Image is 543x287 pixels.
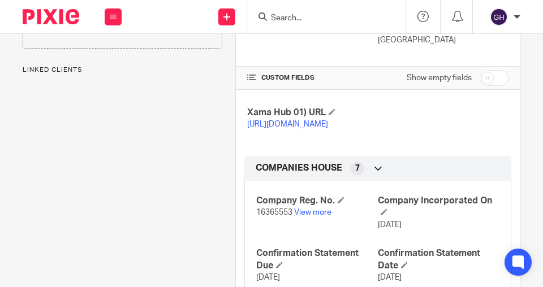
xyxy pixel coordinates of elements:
[378,34,508,46] p: [GEOGRAPHIC_DATA]
[256,195,378,207] h4: Company Reg. No.
[256,208,292,216] span: 16365553
[490,8,508,26] img: svg%3E
[378,195,499,219] h4: Company Incorporated On
[247,120,328,128] a: [URL][DOMAIN_NAME]
[270,14,372,24] input: Search
[355,163,360,174] span: 7
[294,208,331,216] a: View more
[23,9,79,24] img: Pixie
[407,72,472,84] label: Show empty fields
[378,247,499,272] h4: Confirmation Statement Date
[247,73,378,82] h4: CUSTOM FIELDS
[256,162,342,174] span: COMPANIES HOUSE
[23,66,222,75] p: Linked clients
[378,273,402,281] span: [DATE]
[256,273,280,281] span: [DATE]
[378,221,402,229] span: [DATE]
[256,247,378,272] h4: Confirmation Statement Due
[247,107,378,119] h4: Xama Hub 01) URL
